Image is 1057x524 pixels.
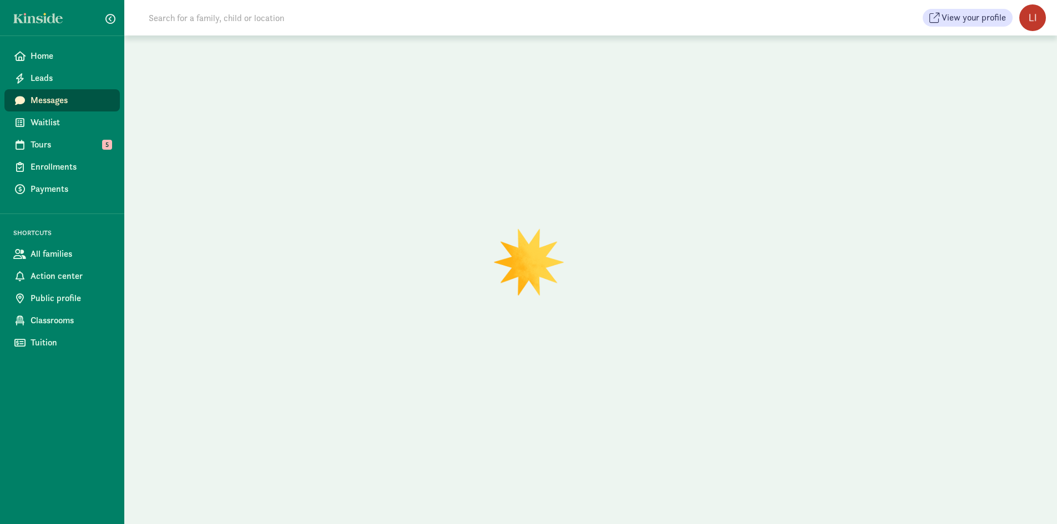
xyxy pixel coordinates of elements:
[31,336,111,349] span: Tuition
[31,292,111,305] span: Public profile
[31,182,111,196] span: Payments
[142,7,453,29] input: Search for a family, child or location
[4,45,120,67] a: Home
[31,247,111,261] span: All families
[31,138,111,151] span: Tours
[31,72,111,85] span: Leads
[31,49,111,63] span: Home
[4,287,120,309] a: Public profile
[4,67,120,89] a: Leads
[942,11,1006,24] span: View your profile
[31,94,111,107] span: Messages
[923,9,1013,27] button: View your profile
[31,314,111,327] span: Classrooms
[4,309,120,332] a: Classrooms
[31,269,111,283] span: Action center
[4,265,120,287] a: Action center
[31,160,111,174] span: Enrollments
[4,89,120,111] a: Messages
[4,243,120,265] a: All families
[4,134,120,156] a: Tours 5
[31,116,111,129] span: Waitlist
[1002,471,1057,524] iframe: Chat Widget
[4,111,120,134] a: Waitlist
[4,332,120,354] a: Tuition
[102,140,112,150] span: 5
[4,178,120,200] a: Payments
[4,156,120,178] a: Enrollments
